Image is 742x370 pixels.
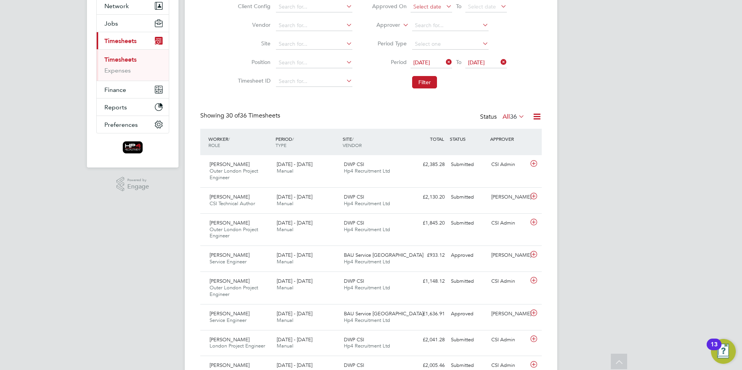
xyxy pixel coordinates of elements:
input: Search for... [276,57,352,68]
label: Timesheet ID [236,77,270,84]
a: Go to home page [96,141,169,154]
div: Approved [448,249,488,262]
span: [DATE] [413,59,430,66]
span: [DATE] - [DATE] [277,362,312,368]
button: Open Resource Center, 13 new notifications [711,339,736,364]
div: SITE [341,132,408,152]
div: £1,148.12 [407,275,448,288]
span: DWP CSI [344,362,364,368]
a: Timesheets [104,56,137,63]
span: Powered by [127,177,149,183]
span: / [228,136,230,142]
span: 36 Timesheets [226,112,280,119]
span: TOTAL [430,136,444,142]
span: [DATE] - [DATE] [277,336,312,343]
span: / [352,136,354,142]
div: Timesheets [97,49,169,81]
span: [PERSON_NAME] [210,252,250,258]
span: Hp4 Recruitment Ltd [344,226,390,233]
span: DWP CSI [344,220,364,226]
label: Approved On [372,3,407,10]
div: Showing [200,112,282,120]
span: CSI Technical Author [210,200,255,207]
label: Site [236,40,270,47]
span: Manual [277,284,293,291]
span: DWP CSI [344,194,364,200]
input: Select one [412,39,489,50]
span: DWP CSI [344,278,364,284]
span: / [292,136,294,142]
span: Manual [277,200,293,207]
span: To [454,1,464,11]
span: Timesheets [104,37,137,45]
span: [PERSON_NAME] [210,362,250,368]
div: £2,041.28 [407,334,448,346]
input: Search for... [412,20,489,31]
div: Submitted [448,191,488,204]
span: Outer London Project Engineer [210,168,258,181]
div: [PERSON_NAME] [488,191,529,204]
a: Powered byEngage [116,177,149,192]
span: Hp4 Recruitment Ltd [344,284,390,291]
span: [DATE] - [DATE] [277,278,312,284]
span: Preferences [104,121,138,128]
button: Jobs [97,15,169,32]
span: Select date [413,3,441,10]
span: [DATE] - [DATE] [277,194,312,200]
input: Search for... [276,2,352,12]
div: CSI Admin [488,158,529,171]
span: Outer London Project Engineer [210,284,258,297]
div: £2,130.20 [407,191,448,204]
span: Select date [468,3,496,10]
div: [PERSON_NAME] [488,249,529,262]
span: To [454,57,464,67]
span: Hp4 Recruitment Ltd [344,317,390,323]
span: Manual [277,317,293,323]
input: Search for... [276,76,352,87]
span: Manual [277,226,293,233]
span: DWP CSI [344,161,364,168]
a: Expenses [104,67,131,74]
span: Finance [104,86,126,93]
span: [PERSON_NAME] [210,336,250,343]
span: Network [104,2,129,10]
span: BAU Service [GEOGRAPHIC_DATA] [344,310,423,317]
span: DWP CSI [344,336,364,343]
label: Period Type [372,40,407,47]
span: [PERSON_NAME] [210,194,250,200]
span: TYPE [276,142,286,148]
div: STATUS [448,132,488,146]
span: [DATE] [468,59,485,66]
span: VENDOR [343,142,362,148]
div: £1,636.91 [407,308,448,320]
span: London Project Engineer [210,342,265,349]
span: Outer London Project Engineer [210,226,258,239]
div: WORKER [206,132,274,152]
label: Position [236,59,270,66]
div: Status [480,112,526,123]
span: Engage [127,183,149,190]
button: Preferences [97,116,169,133]
div: CSI Admin [488,275,529,288]
span: [PERSON_NAME] [210,310,250,317]
span: [PERSON_NAME] [210,278,250,284]
span: Jobs [104,20,118,27]
span: Manual [277,168,293,174]
div: Submitted [448,158,488,171]
div: 13 [711,344,718,354]
input: Search for... [276,20,352,31]
span: 36 [510,113,517,121]
span: [DATE] - [DATE] [277,252,312,258]
button: Filter [412,76,437,88]
div: CSI Admin [488,334,529,346]
div: CSI Admin [488,217,529,230]
span: [DATE] - [DATE] [277,220,312,226]
button: Reports [97,99,169,116]
span: Manual [277,258,293,265]
img: hp4recruitment-logo-retina.png [123,141,143,154]
span: Service Engineer [210,258,246,265]
div: £1,845.20 [407,217,448,230]
label: Vendor [236,21,270,28]
span: [PERSON_NAME] [210,220,250,226]
div: Submitted [448,334,488,346]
